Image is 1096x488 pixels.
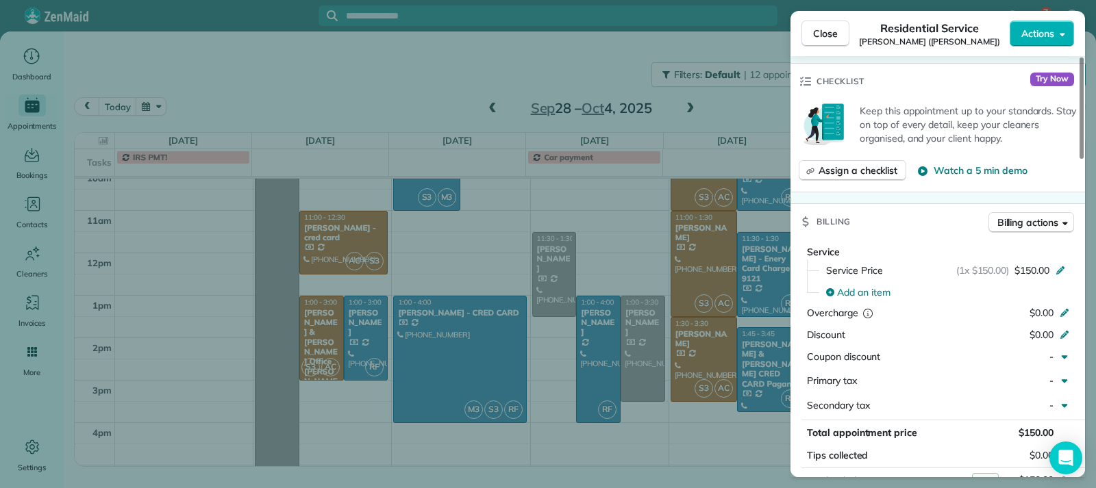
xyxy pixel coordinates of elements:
[880,20,978,36] span: Residential Service
[1049,441,1082,474] div: Open Intercom Messenger
[1019,474,1054,486] span: $150.00
[860,104,1077,145] p: Keep this appointment up to your standards. Stay on top of every detail, keep your cleaners organ...
[817,75,864,88] span: Checklist
[807,306,925,320] div: Overcharge
[801,21,849,47] button: Close
[1021,27,1054,40] span: Actions
[801,446,1074,465] button: Tips collected$0.00
[807,350,880,363] span: Coupon discount
[813,27,838,40] span: Close
[1019,426,1054,439] span: $150.00
[997,216,1058,229] span: Billing actions
[1014,264,1049,277] span: $150.00
[1030,307,1054,319] span: $0.00
[799,160,906,181] button: Assign a checklist
[807,399,870,411] span: Secondary tax
[934,164,1027,177] span: Watch a 5 min demo
[1049,399,1054,411] span: -
[1030,329,1054,341] span: $0.00
[917,164,1027,177] button: Watch a 5 min demo
[956,264,1010,277] span: (1x $150.00)
[1030,73,1074,86] span: Try Now
[807,374,857,387] span: Primary tax
[859,36,1000,47] span: [PERSON_NAME] ([PERSON_NAME])
[818,259,1074,281] button: Service Price(1x $150.00)$150.00
[807,426,917,439] span: Total appointment price
[819,164,897,177] span: Assign a checklist
[817,215,851,229] span: Billing
[818,281,1074,303] button: Add an item
[807,329,845,341] span: Discount
[972,473,999,487] span: Paid
[1030,448,1054,462] span: $0.00
[807,474,882,487] span: Total including tip
[837,285,891,299] span: Add an item
[807,246,840,258] span: Service
[826,264,883,277] span: Service Price
[1049,374,1054,387] span: -
[807,448,868,462] span: Tips collected
[1049,350,1054,363] span: -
